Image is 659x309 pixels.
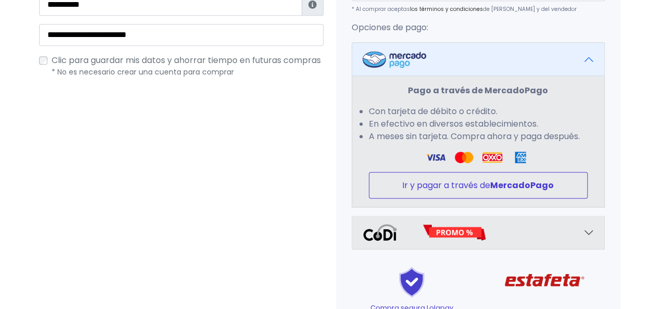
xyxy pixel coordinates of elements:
p: Opciones de pago: [352,21,605,34]
strong: MercadoPago [490,179,554,191]
img: Oxxo Logo [482,151,502,164]
img: Mercadopago Logo [363,51,426,68]
img: Visa Logo [426,151,445,164]
img: Estafeta Logo [496,258,593,303]
img: Amex Logo [511,151,530,164]
a: los términos y condiciones [410,5,483,13]
p: * Al comprar aceptas de [PERSON_NAME] y del vendedor [352,5,605,13]
img: Shield [376,266,448,298]
img: Visa Logo [454,151,474,164]
li: En efectivo en diversos establecimientos. [369,118,588,130]
img: Codi Logo [363,224,397,241]
p: * No es necesario crear una cuenta para comprar [52,67,324,78]
li: Con tarjeta de débito o crédito. [369,105,588,118]
img: Promo [422,224,487,241]
strong: Pago a través de MercadoPago [408,84,548,96]
button: Ir y pagar a través deMercadoPago [369,172,588,199]
i: Estafeta lo usará para ponerse en contacto en caso de tener algún problema con el envío [308,1,317,9]
span: Clic para guardar mis datos y ahorrar tiempo en futuras compras [52,54,321,66]
li: A meses sin tarjeta. Compra ahora y paga después. [369,130,588,143]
